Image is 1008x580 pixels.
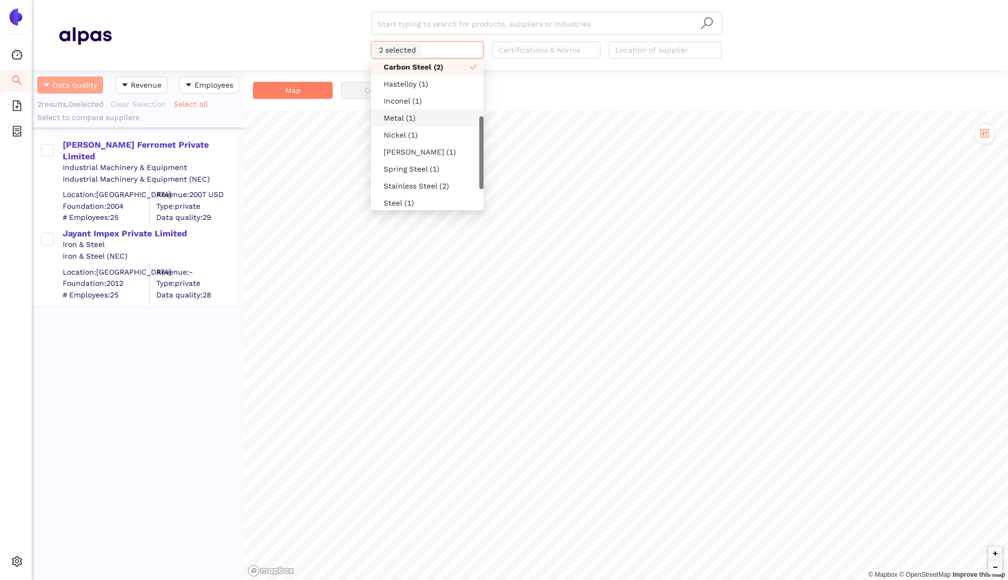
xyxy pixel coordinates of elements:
div: Iron & Steel (NEC) [63,251,237,262]
span: # Employees: 25 [63,212,149,223]
button: Clear Selection [110,96,173,113]
span: search [12,71,22,92]
button: Map [253,82,333,99]
span: dashboard [12,46,22,67]
span: Type: private [156,278,237,289]
button: Zoom in [988,547,1002,560]
button: Select all [173,96,215,113]
div: Stainless Steel (2) [371,177,484,194]
button: Zoom out [988,560,1002,574]
span: control [980,129,989,138]
span: Data quality: 29 [156,212,237,223]
div: Iron & Steel [63,240,237,250]
div: Stainless Steel (2) [384,180,477,192]
div: Select to compare suppliers [37,113,239,123]
span: file-add [12,97,22,118]
div: Carbon Steel (2) [371,58,484,75]
div: Steel (1) [371,194,484,211]
span: Type: private [156,201,237,211]
img: Homepage [58,22,112,49]
span: caret-down [185,81,192,90]
span: Employees [194,79,233,91]
div: Carbon Steel (2) [384,61,470,73]
div: Metal (1) [371,109,484,126]
div: Inconel (1) [384,95,477,107]
span: container [12,122,22,143]
span: Data quality: 28 [156,289,237,300]
canvas: Map [244,110,1008,580]
span: check [470,63,477,71]
button: caret-downRevenue [115,76,167,93]
span: Revenue [131,79,162,91]
span: 2 selected [374,44,421,56]
div: Inconel (1) [371,92,484,109]
span: Select all [174,98,208,110]
div: Location: [GEOGRAPHIC_DATA] [63,267,149,277]
span: Foundation: 2012 [63,278,149,289]
div: Jayant Impex Private Limited [63,228,237,240]
div: Nickel (1) [371,126,484,143]
div: Location: [GEOGRAPHIC_DATA] [63,190,149,200]
div: Hastelloy (1) [384,78,477,90]
span: setting [12,552,22,574]
span: Data quality [53,79,97,91]
div: Metal (1) [384,112,477,124]
div: Industrial Machinery & Equipment [63,163,237,173]
div: Spring Steel (1) [371,160,484,177]
div: Nickel Alloy (1) [371,143,484,160]
span: caret-down [43,81,50,90]
div: [PERSON_NAME] Ferromet Private Limited [63,139,237,163]
button: caret-downEmployees [179,76,239,93]
div: Revenue: - [156,267,237,277]
img: Logo [7,8,24,25]
div: Hastelloy (1) [371,75,484,92]
span: Map [285,84,301,96]
div: Steel (1) [384,197,477,209]
a: Mapbox logo [248,565,294,577]
div: Industrial Machinery & Equipment (NEC) [63,174,237,184]
span: caret-down [121,81,129,90]
span: Foundation: 2004 [63,201,149,211]
div: Spring Steel (1) [384,163,477,175]
div: [PERSON_NAME] (1) [384,146,477,158]
div: Nickel (1) [384,129,477,141]
span: search [700,16,714,30]
div: Revenue: 200T USD [156,190,237,200]
button: caret-downData quality [37,76,103,93]
span: 2 selected [379,44,416,56]
span: # Employees: 25 [63,289,149,300]
span: 2 results, 0 selected [37,100,104,108]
